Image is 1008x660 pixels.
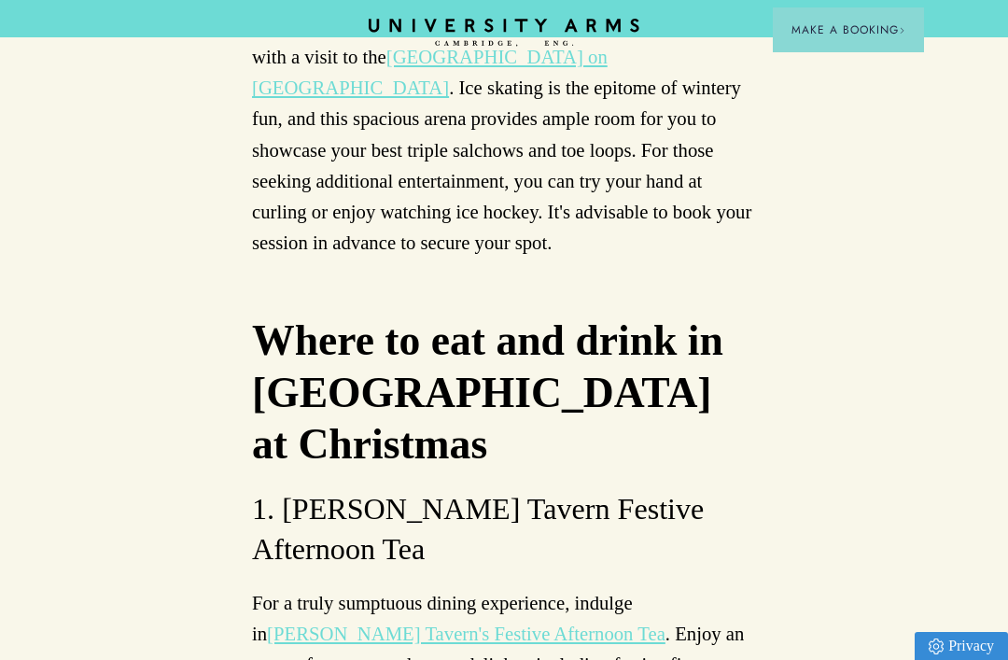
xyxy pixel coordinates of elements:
[915,632,1008,660] a: Privacy
[899,27,905,34] img: Arrow icon
[252,489,756,569] h3: 1. [PERSON_NAME] Tavern Festive Afternoon Tea
[773,7,924,52] button: Make a BookingArrow icon
[252,316,723,468] strong: Where to eat and drink in [GEOGRAPHIC_DATA] at Christmas
[252,11,756,259] p: Embrace the winter wonderland in [GEOGRAPHIC_DATA] with a visit to the . Ice skating is the epito...
[929,639,944,654] img: Privacy
[791,21,905,38] span: Make a Booking
[267,624,665,644] a: [PERSON_NAME] Tavern's Festive Afternoon Tea
[369,19,639,48] a: Home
